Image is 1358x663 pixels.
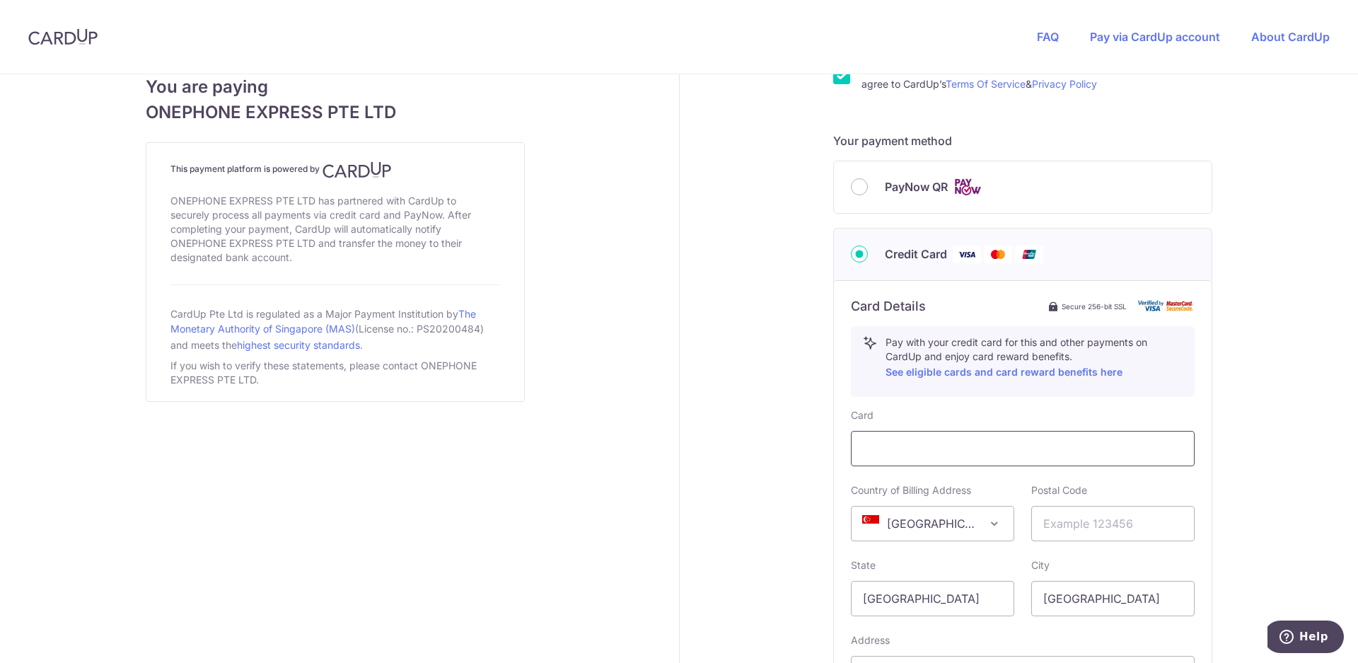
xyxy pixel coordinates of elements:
a: See eligible cards and card reward benefits here [886,366,1122,378]
a: Terms Of Service [946,78,1026,90]
span: ONEPHONE EXPRESS PTE LTD [146,100,525,125]
div: PayNow QR Cards logo [851,178,1195,196]
span: Credit Card [885,246,947,263]
label: State [851,558,876,572]
div: ONEPHONE EXPRESS PTE LTD has partnered with CardUp to securely process all payments via credit ca... [170,191,500,267]
iframe: Secure card payment input frame [863,440,1183,457]
div: Credit Card Visa Mastercard Union Pay [851,246,1195,263]
div: CardUp Pte Ltd is regulated as a Major Payment Institution by (License no.: PS20200484) and meets... [170,302,500,356]
label: Card [851,408,874,422]
label: I acknowledge that payments cannot be refunded directly via CardUp and agree to CardUp’s & [861,59,1212,93]
span: You are paying [146,74,525,100]
input: Example 123456 [1031,506,1195,541]
img: card secure [1138,300,1195,312]
span: Secure 256-bit SSL [1062,301,1127,312]
a: FAQ [1037,30,1059,44]
a: Pay via CardUp account [1090,30,1220,44]
label: Address [851,633,890,647]
img: Mastercard [984,246,1012,263]
a: Privacy Policy [1032,78,1097,90]
label: Postal Code [1031,483,1087,497]
a: highest security standards [237,339,360,351]
h5: Your payment method [833,132,1212,149]
img: CardUp [323,161,392,178]
span: Singapore [852,507,1014,541]
img: Union Pay [1015,246,1043,263]
img: Cards logo [953,178,982,196]
img: Visa [953,246,981,263]
h4: This payment platform is powered by [170,161,500,178]
label: City [1031,558,1050,572]
p: Pay with your credit card for this and other payments on CardUp and enjoy card reward benefits. [886,335,1183,381]
label: Country of Billing Address [851,483,971,497]
img: CardUp [28,28,98,45]
div: If you wish to verify these statements, please contact ONEPHONE EXPRESS PTE LTD. [170,356,500,390]
iframe: Opens a widget where you can find more information [1267,621,1344,656]
span: PayNow QR [885,178,948,195]
span: Singapore [851,506,1014,541]
a: About CardUp [1251,30,1330,44]
h6: Card Details [851,298,926,315]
